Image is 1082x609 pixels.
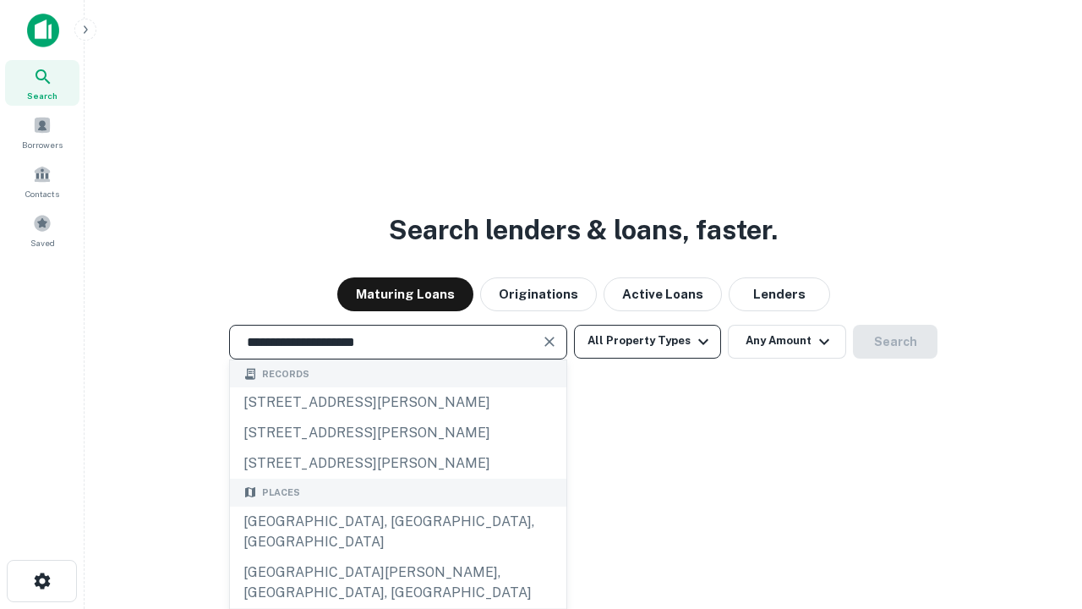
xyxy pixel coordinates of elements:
span: Saved [30,236,55,250]
span: Search [27,89,57,102]
a: Saved [5,207,79,253]
a: Contacts [5,158,79,204]
button: Any Amount [728,325,846,359]
span: Records [262,367,309,381]
button: Clear [538,330,561,354]
h3: Search lenders & loans, faster. [389,210,778,250]
button: All Property Types [574,325,721,359]
a: Borrowers [5,109,79,155]
iframe: Chat Widget [997,474,1082,555]
img: capitalize-icon.png [27,14,59,47]
span: Contacts [25,187,59,200]
a: Search [5,60,79,106]
div: [GEOGRAPHIC_DATA], [GEOGRAPHIC_DATA], [GEOGRAPHIC_DATA] [230,507,566,557]
div: [STREET_ADDRESS][PERSON_NAME] [230,418,566,448]
div: [STREET_ADDRESS][PERSON_NAME] [230,387,566,418]
span: Places [262,486,300,500]
div: [GEOGRAPHIC_DATA][PERSON_NAME], [GEOGRAPHIC_DATA], [GEOGRAPHIC_DATA] [230,557,566,608]
div: [STREET_ADDRESS][PERSON_NAME] [230,448,566,479]
button: Originations [480,277,597,311]
button: Maturing Loans [337,277,473,311]
button: Lenders [729,277,830,311]
span: Borrowers [22,138,63,151]
button: Active Loans [604,277,722,311]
